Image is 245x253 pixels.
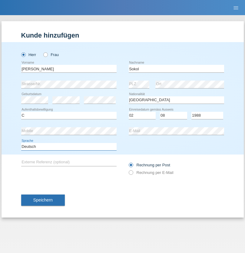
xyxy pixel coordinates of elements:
input: Rechnung per E-Mail [129,170,133,178]
a: menu [230,6,242,9]
input: Frau [43,52,47,56]
label: Herr [21,52,36,57]
label: Rechnung per E-Mail [129,170,174,175]
label: Rechnung per Post [129,163,170,167]
span: Speichern [33,198,53,202]
h1: Kunde hinzufügen [21,32,224,39]
label: Frau [43,52,59,57]
i: menu [233,5,239,11]
input: Herr [21,52,25,56]
input: Rechnung per Post [129,163,133,170]
button: Speichern [21,195,65,206]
